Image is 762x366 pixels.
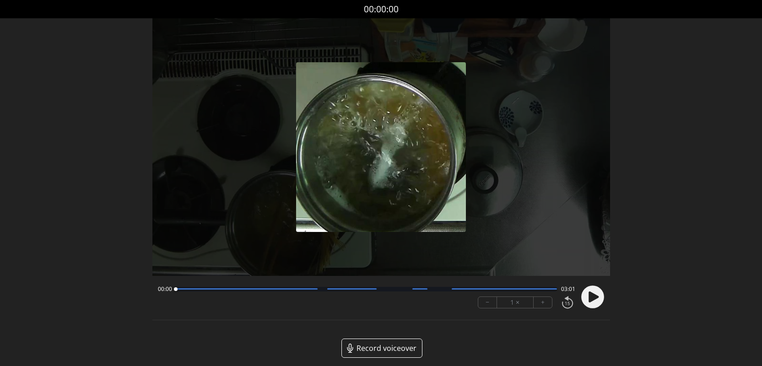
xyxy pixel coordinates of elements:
[561,285,575,293] span: 03:01
[478,297,497,308] button: −
[296,62,466,232] img: Poster Image
[158,285,172,293] span: 00:00
[341,339,422,358] a: Record voiceover
[364,3,399,16] a: 00:00:00
[357,343,416,354] span: Record voiceover
[534,297,552,308] button: +
[497,297,534,308] div: 1 ×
